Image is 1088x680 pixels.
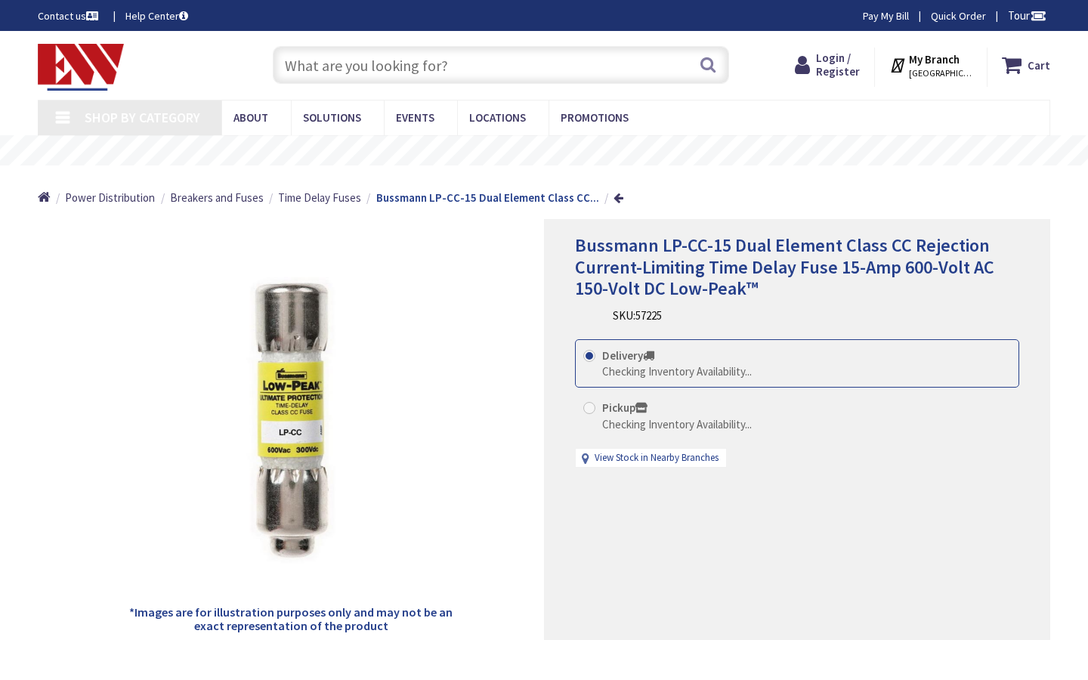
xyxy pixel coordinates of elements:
[816,51,860,79] span: Login / Register
[119,249,463,594] img: Bussmann LP-CC-15 Dual Element Class CC Rejection Current-Limiting Time Delay Fuse 15-Amp 600-Vol...
[38,8,101,23] a: Contact us
[613,308,662,323] div: SKU:
[119,606,463,632] h5: *Images are for illustration purposes only and may not be an exact representation of the product
[863,8,909,23] a: Pay My Bill
[575,233,994,301] span: Bussmann LP-CC-15 Dual Element Class CC Rejection Current-Limiting Time Delay Fuse 15-Amp 600-Vol...
[38,44,124,91] img: Electrical Wholesalers, Inc.
[1008,8,1046,23] span: Tour
[469,110,526,125] span: Locations
[273,46,729,84] input: What are you looking for?
[1028,51,1050,79] strong: Cart
[635,308,662,323] span: 57225
[931,8,986,23] a: Quick Order
[1002,51,1050,79] a: Cart
[85,109,200,126] span: Shop By Category
[602,348,654,363] strong: Delivery
[602,400,648,415] strong: Pickup
[396,110,434,125] span: Events
[170,190,264,206] a: Breakers and Fuses
[376,190,599,205] strong: Bussmann LP-CC-15 Dual Element Class CC...
[602,416,752,432] div: Checking Inventory Availability...
[909,52,960,66] strong: My Branch
[125,8,188,23] a: Help Center
[278,190,361,206] a: Time Delay Fuses
[65,190,155,206] a: Power Distribution
[909,67,973,79] span: [GEOGRAPHIC_DATA], [GEOGRAPHIC_DATA]
[233,110,268,125] span: About
[602,363,752,379] div: Checking Inventory Availability...
[795,51,860,79] a: Login / Register
[561,110,629,125] span: Promotions
[889,51,973,79] div: My Branch [GEOGRAPHIC_DATA], [GEOGRAPHIC_DATA]
[595,451,719,465] a: View Stock in Nearby Branches
[303,110,361,125] span: Solutions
